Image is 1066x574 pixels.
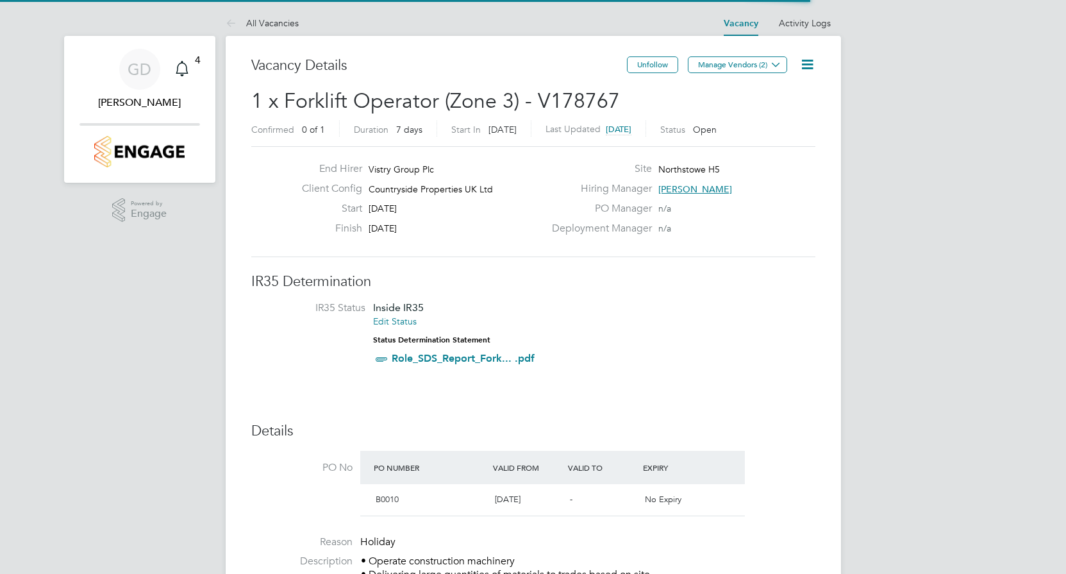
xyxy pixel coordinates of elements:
[251,124,294,135] label: Confirmed
[264,301,365,315] label: IR35 Status
[112,198,167,223] a: Powered byEngage
[606,124,631,135] span: [DATE]
[131,208,167,219] span: Engage
[371,456,490,479] div: PO Number
[251,461,353,475] label: PO No
[369,223,397,234] span: [DATE]
[658,183,732,195] span: [PERSON_NAME]
[195,54,201,66] span: 4
[645,494,681,505] span: No Expiry
[251,273,815,291] h3: IR35 Determination
[373,335,490,344] strong: Status Determination Statement
[251,422,815,441] h3: Details
[79,49,200,110] a: GD[PERSON_NAME]
[94,136,185,167] img: countryside-properties-logo-retina.png
[64,36,215,183] nav: Main navigation
[658,164,720,175] span: Northstowe H5
[251,555,353,568] label: Description
[396,124,422,135] span: 7 days
[544,222,652,235] label: Deployment Manager
[640,456,715,479] div: Expiry
[292,162,362,176] label: End Hirer
[79,95,200,110] span: Gareth Day
[128,61,151,78] span: GD
[545,123,601,135] label: Last Updated
[451,124,481,135] label: Start In
[658,223,671,234] span: n/a
[369,183,493,195] span: Countryside Properties UK Ltd
[251,536,353,549] label: Reason
[544,162,652,176] label: Site
[660,124,685,135] label: Status
[688,56,787,73] button: Manage Vendors (2)
[292,202,362,215] label: Start
[488,124,517,135] span: [DATE]
[570,494,572,505] span: -
[79,136,200,167] a: Go to home page
[565,456,640,479] div: Valid To
[490,456,565,479] div: Valid From
[302,124,325,135] span: 0 of 1
[292,222,362,235] label: Finish
[658,203,671,214] span: n/a
[373,301,424,314] span: Inside IR35
[779,17,831,29] a: Activity Logs
[373,316,417,327] a: Edit Status
[251,89,620,114] span: 1 x Forklift Operator (Zone 3) - V178767
[495,494,521,505] span: [DATE]
[369,164,434,175] span: Vistry Group Plc
[693,124,717,135] span: Open
[354,124,388,135] label: Duration
[544,182,652,196] label: Hiring Manager
[226,17,299,29] a: All Vacancies
[169,49,195,90] a: 4
[376,494,399,505] span: B0010
[131,198,167,209] span: Powered by
[544,202,652,215] label: PO Manager
[392,352,535,364] a: Role_SDS_Report_Fork... .pdf
[627,56,678,73] button: Unfollow
[360,536,396,548] span: Holiday
[369,203,397,214] span: [DATE]
[724,18,758,29] a: Vacancy
[292,182,362,196] label: Client Config
[251,56,627,75] h3: Vacancy Details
